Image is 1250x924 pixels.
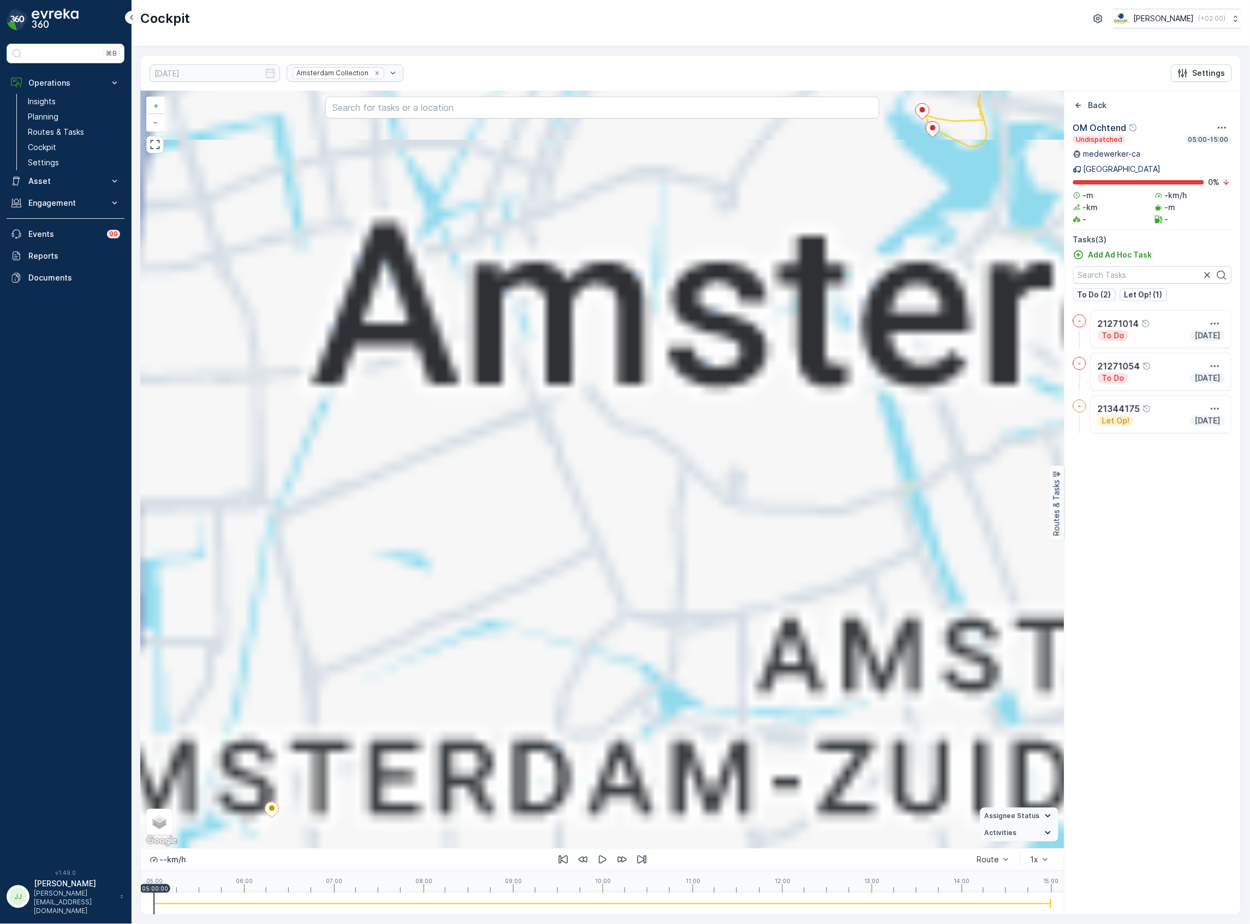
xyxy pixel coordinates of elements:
[1088,100,1107,111] p: Back
[1078,289,1111,300] p: To Do (2)
[23,140,124,155] a: Cockpit
[1051,479,1062,535] p: Routes & Tasks
[1083,202,1098,213] p: -km
[23,124,124,140] a: Routes & Tasks
[106,49,117,58] p: ⌘B
[7,869,124,876] span: v 1.49.0
[1073,288,1116,301] button: To Do (2)
[1084,148,1141,159] p: medewerker-ca
[1098,360,1140,373] p: 21271054
[1165,214,1169,225] p: -
[864,878,879,884] p: 13:00
[954,878,970,884] p: 14:00
[236,878,253,884] p: 06:00
[595,878,611,884] p: 10:00
[1078,317,1081,325] p: -
[28,157,59,168] p: Settings
[1165,190,1187,201] p: -km/h
[415,878,432,884] p: 08:00
[326,878,342,884] p: 07:00
[153,101,158,110] span: +
[977,855,999,864] div: Route
[28,111,58,122] p: Planning
[23,155,124,170] a: Settings
[140,10,190,27] p: Cockpit
[985,812,1040,820] span: Assignee Status
[1101,415,1131,426] p: Let Op!
[1098,402,1140,415] p: 21344175
[1075,135,1124,144] p: Undispatched
[1120,288,1167,301] button: Let Op! (1)
[9,888,27,905] div: JJ
[28,142,56,153] p: Cockpit
[7,72,124,94] button: Operations
[109,230,118,239] p: 99
[1044,878,1059,884] p: 15:00
[775,878,790,884] p: 12:00
[7,223,124,245] a: Events99
[7,267,124,289] a: Documents
[23,109,124,124] a: Planning
[985,828,1017,837] span: Activities
[1101,330,1126,341] p: To Do
[1129,123,1138,132] div: Help Tooltip Icon
[146,878,163,884] p: 05:00
[1031,855,1039,864] div: 1x
[1134,13,1194,24] p: [PERSON_NAME]
[1073,266,1232,284] input: Search Tasks
[150,64,280,82] input: dd/mm/yyyy
[1114,13,1129,25] img: basis-logo_rgb2x.png
[7,192,124,214] button: Engagement
[34,878,115,889] p: [PERSON_NAME]
[980,808,1058,825] summary: Assignee Status
[1073,249,1152,260] a: Add Ad Hoc Task
[28,96,56,107] p: Insights
[144,834,180,848] img: Google
[505,878,522,884] p: 09:00
[1114,9,1241,28] button: [PERSON_NAME](+02:00)
[147,98,164,114] a: Zoom In
[1101,373,1126,384] p: To Do
[1165,202,1176,213] p: -m
[28,251,120,261] p: Reports
[28,198,103,208] p: Engagement
[325,97,879,118] input: Search for tasks or a location
[1142,404,1151,413] div: Help Tooltip Icon
[34,889,115,915] p: [PERSON_NAME][EMAIL_ADDRESS][DOMAIN_NAME]
[1098,317,1139,330] p: 21271014
[1083,190,1094,201] p: -m
[23,94,124,109] a: Insights
[1194,373,1222,384] p: [DATE]
[1073,121,1127,134] p: OM Ochtend
[1083,214,1087,225] p: -
[7,878,124,915] button: JJ[PERSON_NAME][PERSON_NAME][EMAIL_ADDRESS][DOMAIN_NAME]
[1073,234,1232,245] p: Tasks ( 3 )
[1078,402,1081,410] p: -
[980,825,1058,842] summary: Activities
[1199,14,1226,23] p: ( +02:00 )
[28,127,84,138] p: Routes & Tasks
[147,114,164,130] a: Zoom Out
[1141,319,1150,328] div: Help Tooltip Icon
[7,9,28,31] img: logo
[1078,359,1081,368] p: -
[1088,249,1152,260] p: Add Ad Hoc Task
[144,834,180,848] a: Open this area in Google Maps (opens a new window)
[1194,330,1222,341] p: [DATE]
[1124,289,1163,300] p: Let Op! (1)
[1193,68,1225,79] p: Settings
[28,176,103,187] p: Asset
[7,170,124,192] button: Asset
[159,854,186,865] p: -- km/h
[1073,100,1107,111] a: Back
[142,885,168,892] p: 05:00:00
[1171,64,1232,82] button: Settings
[1187,135,1230,144] p: 05:00-15:00
[153,117,159,127] span: −
[147,810,171,834] a: Layers
[28,229,100,240] p: Events
[28,78,103,88] p: Operations
[1209,177,1220,188] p: 0 %
[686,878,700,884] p: 11:00
[1084,164,1161,175] p: [GEOGRAPHIC_DATA]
